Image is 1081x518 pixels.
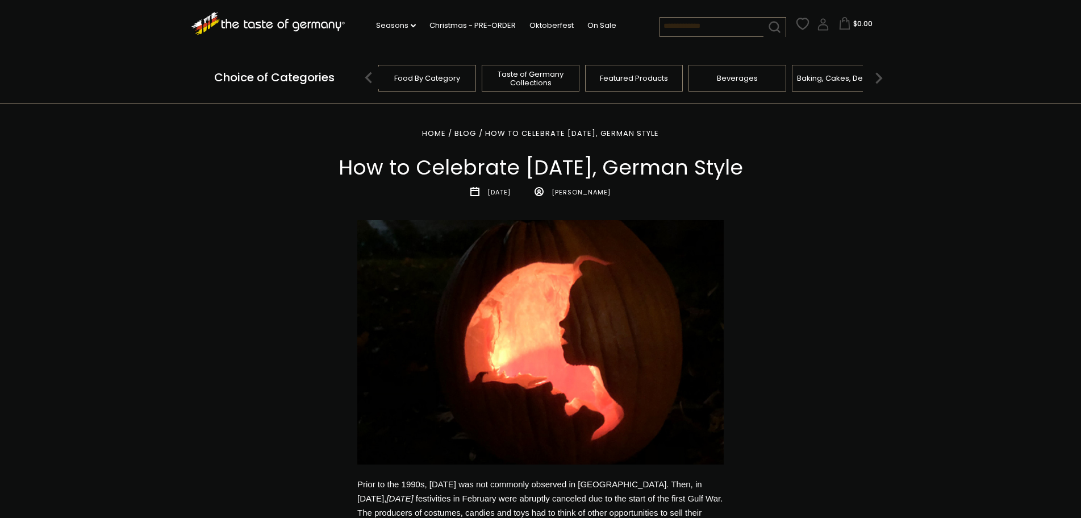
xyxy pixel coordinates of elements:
[853,19,873,28] span: $0.00
[394,74,460,82] a: Food By Category
[485,70,576,87] a: Taste of Germany Collections
[717,74,758,82] a: Beverages
[357,67,380,89] img: previous arrow
[422,128,446,139] a: Home
[867,67,890,89] img: next arrow
[386,494,413,503] em: [DATE]
[191,64,357,92] p: Choice of Categories
[429,19,516,32] a: Christmas - PRE-ORDER
[485,128,659,139] a: How to Celebrate [DATE], German Style
[35,155,1046,180] h1: How to Celebrate [DATE], German Style
[797,74,885,82] a: Baking, Cakes, Desserts
[587,19,616,32] a: On Sale
[529,19,574,32] a: Oktoberfest
[357,220,724,465] img: How to Celebrate Halloween, German Style
[386,494,415,503] a: [DATE]
[600,74,668,82] a: Featured Products
[552,188,611,197] span: [PERSON_NAME]
[832,17,880,34] button: $0.00
[487,188,511,197] time: [DATE]
[454,128,476,139] a: Blog
[376,19,416,32] a: Seasons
